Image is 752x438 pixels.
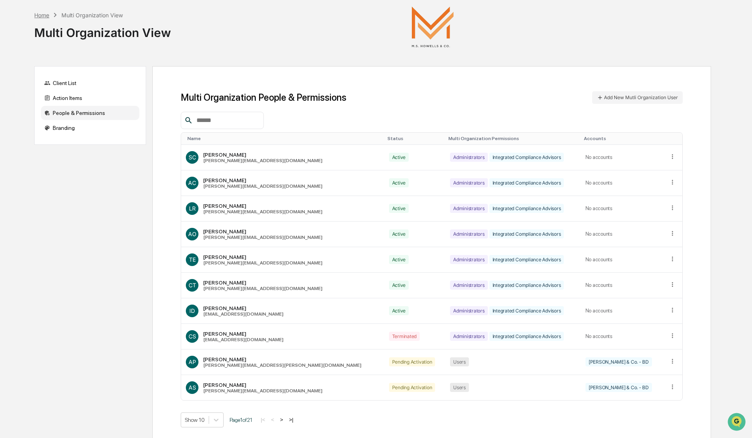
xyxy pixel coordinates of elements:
[65,99,98,107] span: Attestations
[134,63,143,72] button: Start new chat
[450,153,488,162] div: Administrators
[269,416,276,423] button: <
[585,282,659,288] div: No accounts
[450,178,488,187] div: Administrators
[34,12,49,18] div: Home
[585,333,659,339] div: No accounts
[203,279,322,286] div: [PERSON_NAME]
[489,306,564,315] div: Integrated Compliance Advisors
[727,412,748,433] iframe: Open customer support
[203,235,322,240] div: [PERSON_NAME][EMAIL_ADDRESS][DOMAIN_NAME]
[450,255,488,264] div: Administrators
[27,60,129,68] div: Start new chat
[489,153,564,162] div: Integrated Compliance Advisors
[189,282,196,288] span: CT
[387,136,442,141] div: Toggle SortBy
[61,12,123,18] div: Multi Organization View
[5,96,54,110] a: 🖐️Preclearance
[187,136,381,141] div: Toggle SortBy
[188,231,196,237] span: AO
[585,205,659,211] div: No accounts
[189,256,196,263] span: TE
[450,357,469,366] div: Users
[450,281,488,290] div: Administrators
[585,180,659,186] div: No accounts
[34,19,171,40] div: Multi Organization View
[389,204,409,213] div: Active
[41,121,139,135] div: Branding
[287,416,296,423] button: >|
[671,136,680,141] div: Toggle SortBy
[489,178,564,187] div: Integrated Compliance Advisors
[489,255,564,264] div: Integrated Compliance Advisors
[389,153,409,162] div: Active
[389,306,409,315] div: Active
[489,332,564,341] div: Integrated Compliance Advisors
[5,111,53,125] a: 🔎Data Lookup
[389,255,409,264] div: Active
[41,91,139,105] div: Action Items
[448,136,578,141] div: Toggle SortBy
[203,362,361,368] div: [PERSON_NAME][EMAIL_ADDRESS][PERSON_NAME][DOMAIN_NAME]
[189,384,196,391] span: AS
[450,332,488,341] div: Administrators
[203,228,322,235] div: [PERSON_NAME]
[389,383,435,392] div: Pending Activation
[585,231,659,237] div: No accounts
[389,229,409,238] div: Active
[203,311,283,317] div: [EMAIL_ADDRESS][DOMAIN_NAME]
[16,114,50,122] span: Data Lookup
[203,152,322,158] div: [PERSON_NAME]
[203,254,322,260] div: [PERSON_NAME]
[389,281,409,290] div: Active
[78,133,95,139] span: Pylon
[230,417,252,423] span: Page 1 of 21
[450,306,488,315] div: Administrators
[203,183,322,189] div: [PERSON_NAME][EMAIL_ADDRESS][DOMAIN_NAME]
[585,383,652,392] div: [PERSON_NAME] & Co. - BD
[393,6,472,47] img: M.S. Howells & Co.
[54,96,101,110] a: 🗄️Attestations
[489,229,564,238] div: Integrated Compliance Advisors
[203,382,322,388] div: [PERSON_NAME]
[189,205,196,212] span: LR
[585,357,652,366] div: [PERSON_NAME] & Co. - BD
[203,305,283,311] div: [PERSON_NAME]
[389,357,435,366] div: Pending Activation
[450,229,488,238] div: Administrators
[188,179,196,186] span: AC
[203,337,283,342] div: [EMAIL_ADDRESS][DOMAIN_NAME]
[16,99,51,107] span: Preclearance
[57,100,63,106] div: 🗄️
[189,333,196,340] span: CS
[203,177,322,183] div: [PERSON_NAME]
[489,281,564,290] div: Integrated Compliance Advisors
[203,331,283,337] div: [PERSON_NAME]
[8,100,14,106] div: 🖐️
[8,17,143,29] p: How can we help?
[203,158,322,163] div: [PERSON_NAME][EMAIL_ADDRESS][DOMAIN_NAME]
[489,204,564,213] div: Integrated Compliance Advisors
[189,307,195,314] span: ID
[203,356,361,362] div: [PERSON_NAME]
[585,308,659,314] div: No accounts
[189,154,196,161] span: SC
[203,203,322,209] div: [PERSON_NAME]
[585,154,659,160] div: No accounts
[8,60,22,74] img: 1746055101610-c473b297-6a78-478c-a979-82029cc54cd1
[278,416,285,423] button: >
[8,115,14,121] div: 🔎
[389,178,409,187] div: Active
[189,359,196,365] span: AP
[585,257,659,262] div: No accounts
[450,383,469,392] div: Users
[41,76,139,90] div: Client List
[389,332,420,341] div: Terminated
[258,416,267,423] button: |<
[203,209,322,214] div: [PERSON_NAME][EMAIL_ADDRESS][DOMAIN_NAME]
[592,91,683,104] button: Add New Mutli Organization User
[27,68,100,74] div: We're available if you need us!
[203,286,322,291] div: [PERSON_NAME][EMAIL_ADDRESS][DOMAIN_NAME]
